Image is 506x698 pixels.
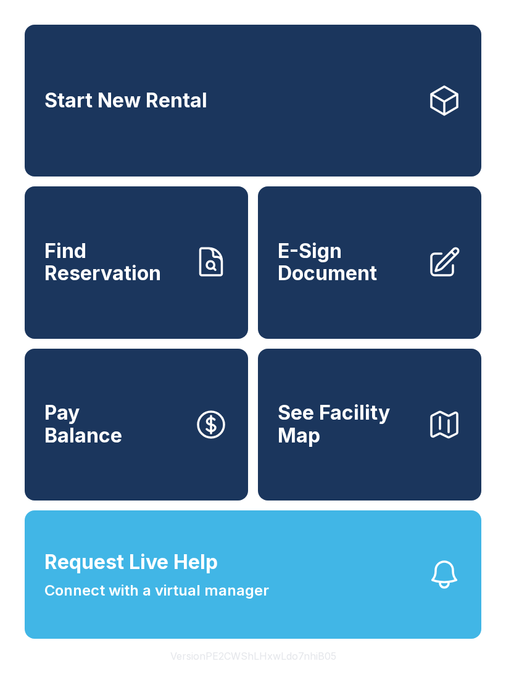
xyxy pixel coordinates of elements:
span: E-Sign Document [278,240,417,285]
button: See Facility Map [258,349,481,501]
a: Find Reservation [25,186,248,338]
button: Request Live HelpConnect with a virtual manager [25,510,481,639]
span: Connect with a virtual manager [44,580,269,602]
a: Start New Rental [25,25,481,177]
a: PayBalance [25,349,248,501]
span: Pay Balance [44,402,122,447]
span: Request Live Help [44,547,218,577]
span: See Facility Map [278,402,417,447]
span: Find Reservation [44,240,184,285]
span: Start New Rental [44,89,207,112]
a: E-Sign Document [258,186,481,338]
button: VersionPE2CWShLHxwLdo7nhiB05 [160,639,346,673]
